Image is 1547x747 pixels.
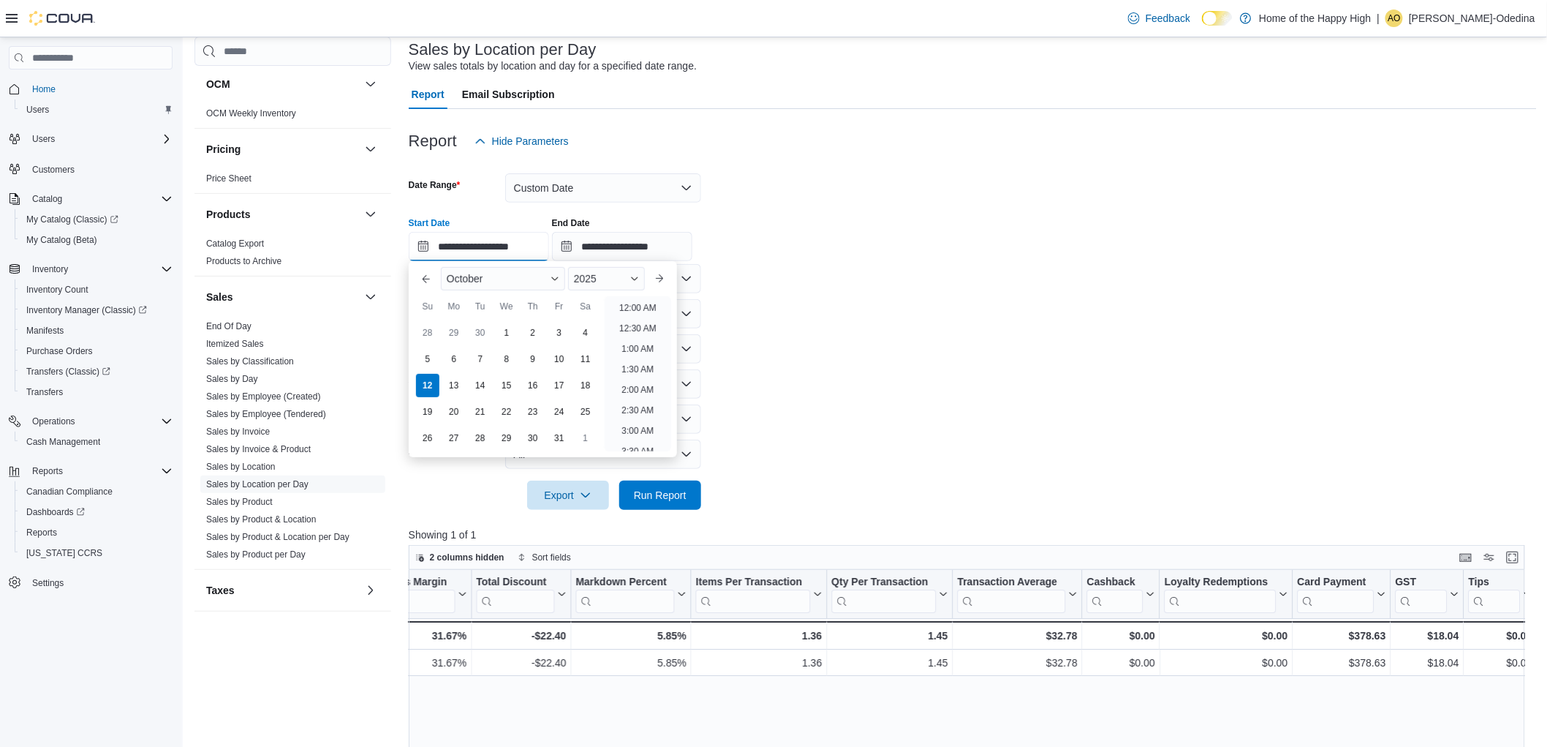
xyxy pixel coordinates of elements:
[574,348,597,371] div: day-11
[20,383,69,401] a: Transfers
[20,322,173,339] span: Manifests
[381,576,455,590] div: Gross Margin
[648,267,671,290] button: Next month
[206,255,281,267] span: Products to Archive
[206,207,359,222] button: Products
[613,299,662,317] li: 12:00 AM
[26,413,173,430] span: Operations
[568,267,645,290] div: Button. Open the year selector. 2025 is currently selected.
[20,101,55,119] a: Users
[20,281,94,299] a: Inventory Count
[1165,576,1276,613] div: Loyalty Redemptions
[442,348,466,371] div: day-6
[381,654,466,672] div: 31.67%
[681,308,692,320] button: Open list of options
[206,583,359,598] button: Taxes
[206,532,349,542] a: Sales by Product & Location per Day
[206,77,359,91] button: OCM
[495,348,518,371] div: day-8
[3,411,178,432] button: Operations
[15,320,178,341] button: Manifests
[206,391,321,402] span: Sales by Employee (Created)
[15,502,178,522] a: Dashboards
[958,576,1066,613] div: Transaction Average
[32,164,75,176] span: Customers
[477,654,567,672] div: -$22.40
[29,11,95,26] img: Cova
[1298,576,1374,613] div: Card Payment
[206,173,251,184] a: Price Sheet
[26,80,173,98] span: Home
[206,408,326,420] span: Sales by Employee (Tendered)
[574,427,597,450] div: day-1
[477,627,567,645] div: -$22.40
[20,342,99,360] a: Purchase Orders
[26,190,68,208] button: Catalog
[616,402,659,419] li: 2:30 AM
[206,444,311,454] a: Sales by Invoice & Product
[616,443,659,460] li: 3:30 AM
[20,524,173,541] span: Reports
[576,576,675,590] div: Markdown Percent
[20,433,173,451] span: Cash Management
[1469,654,1532,672] div: $0.00
[1469,627,1532,645] div: $0.00
[521,374,545,397] div: day-16
[1409,10,1535,27] p: [PERSON_NAME]-Odedina
[15,100,178,120] button: Users
[1504,549,1521,566] button: Enter fullscreen
[548,427,571,450] div: day-31
[32,83,56,95] span: Home
[832,654,948,672] div: 1.45
[613,320,662,337] li: 12:30 AM
[1469,576,1532,613] button: Tips
[409,217,450,229] label: Start Date
[20,383,173,401] span: Transfers
[3,78,178,100] button: Home
[362,75,379,93] button: OCM
[576,576,686,613] button: Markdown Percent
[206,338,264,350] span: Itemized Sales
[26,574,173,592] span: Settings
[20,301,153,319] a: Inventory Manager (Classic)
[206,238,264,249] span: Catalog Export
[3,158,178,179] button: Customers
[1259,10,1371,27] p: Home of the Happy High
[15,481,178,502] button: Canadian Compliance
[469,348,492,371] div: day-7
[574,295,597,318] div: Sa
[442,400,466,424] div: day-20
[1087,576,1143,613] div: Cashback
[206,320,251,332] span: End Of Day
[206,497,273,507] a: Sales by Product
[362,582,379,599] button: Taxes
[206,549,306,560] a: Sales by Product per Day
[409,41,597,59] h3: Sales by Location per Day
[206,391,321,402] a: Sales by Employee (Created)
[194,318,391,569] div: Sales
[832,627,948,645] div: 1.45
[32,193,62,205] span: Catalog
[696,627,822,645] div: 1.36
[206,207,251,222] h3: Products
[696,576,822,613] button: Items Per Transaction
[381,576,466,613] button: Gross Margin
[552,217,590,229] label: End Date
[409,528,1537,542] p: Showing 1 of 1
[505,173,701,203] button: Custom Date
[576,654,686,672] div: 5.85%
[206,321,251,331] a: End Of Day
[362,140,379,158] button: Pricing
[206,531,349,543] span: Sales by Product & Location per Day
[409,132,457,150] h3: Report
[548,374,571,397] div: day-17
[1396,654,1459,672] div: $18.04
[32,416,75,427] span: Operations
[1396,627,1459,645] div: $18.04
[20,231,103,249] a: My Catalog (Beta)
[681,343,692,355] button: Open list of options
[958,576,1078,613] button: Transaction Average
[958,654,1078,672] div: $32.78
[206,142,359,157] button: Pricing
[206,77,230,91] h3: OCM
